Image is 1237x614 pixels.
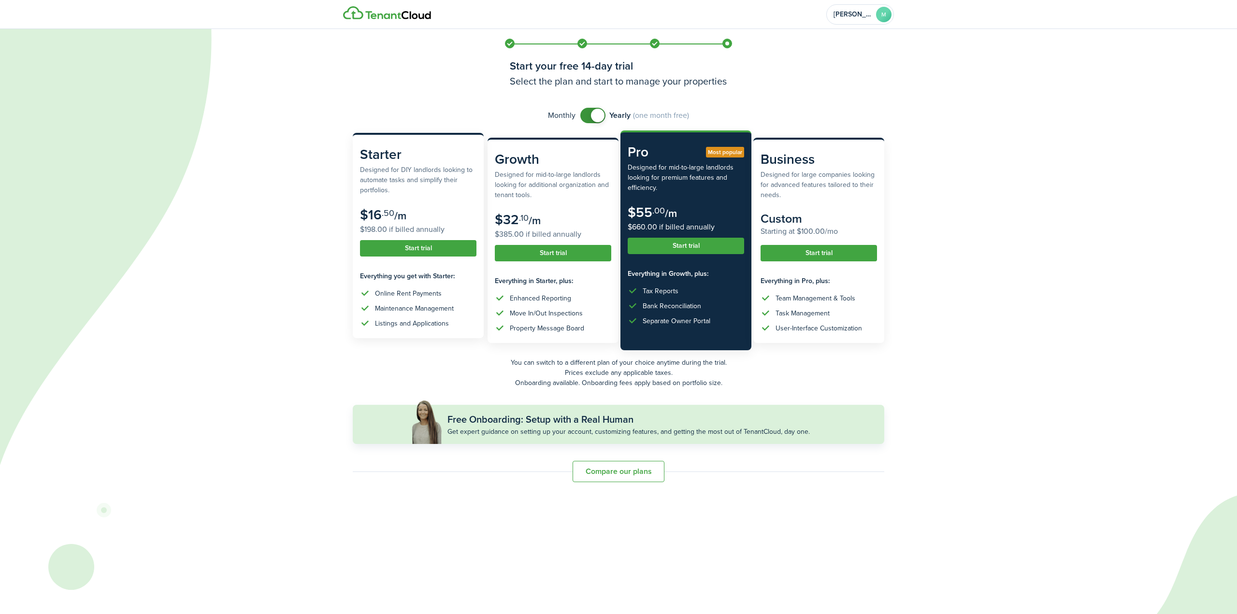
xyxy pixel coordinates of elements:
[360,205,382,225] subscription-pricing-card-price-amount: $16
[495,149,611,170] subscription-pricing-card-title: Growth
[353,357,884,388] p: You can switch to a different plan of your choice anytime during the trial. Prices exclude any ap...
[343,6,431,20] img: Logo
[628,269,744,279] subscription-pricing-card-features-title: Everything in Growth, plus:
[776,308,830,318] div: Task Management
[360,271,476,281] subscription-pricing-card-features-title: Everything you get with Starter:
[495,245,611,261] button: Start trial
[761,226,877,237] subscription-pricing-card-price-annual: Starting at $100.00/mo
[628,238,744,254] button: Start trial
[447,427,810,437] subscription-pricing-banner-description: Get expert guidance on setting up your account, customizing features, and getting the most out of...
[761,170,877,200] subscription-pricing-card-description: Designed for large companies looking for advanced features tailored to their needs.
[382,207,394,219] subscription-pricing-card-price-cents: .50
[708,148,742,157] span: Most popular
[628,202,652,222] subscription-pricing-card-price-amount: $55
[360,165,476,195] subscription-pricing-card-description: Designed for DIY landlords looking to automate tasks and simplify their portfolios.
[375,288,442,299] div: Online Rent Payments
[628,142,744,162] subscription-pricing-card-title: Pro
[628,162,744,193] subscription-pricing-card-description: Designed for mid-to-large landlords looking for premium features and efficiency.
[360,224,476,235] subscription-pricing-card-price-annual: $198.00 if billed annually
[510,58,727,74] h1: Start your free 14-day trial
[495,170,611,200] subscription-pricing-card-description: Designed for mid-to-large landlords looking for additional organization and tenant tools.
[394,208,406,224] subscription-pricing-card-price-period: /m
[375,303,454,314] div: Maintenance Management
[665,205,677,221] subscription-pricing-card-price-period: /m
[834,11,872,18] span: Mike
[510,323,584,333] div: Property Message Board
[761,245,877,261] button: Start trial
[519,212,529,224] subscription-pricing-card-price-cents: .10
[628,221,744,233] subscription-pricing-card-price-annual: $660.00 if billed annually
[776,323,862,333] div: User-Interface Customization
[447,412,633,427] subscription-pricing-banner-title: Free Onboarding: Setup with a Real Human
[360,240,476,257] button: Start trial
[548,110,575,121] span: Monthly
[411,399,443,444] img: Free Onboarding: Setup with a Real Human
[643,316,710,326] div: Separate Owner Portal
[761,210,802,228] subscription-pricing-card-price-amount: Custom
[876,7,892,22] avatar-text: M
[761,149,877,170] subscription-pricing-card-title: Business
[510,308,583,318] div: Move In/Out Inspections
[375,318,449,328] div: Listings and Applications
[826,4,894,25] button: Open menu
[643,301,701,311] div: Bank Reconciliation
[495,276,611,286] subscription-pricing-card-features-title: Everything in Starter, plus:
[529,213,541,228] subscription-pricing-card-price-period: /m
[510,293,571,303] div: Enhanced Reporting
[652,204,665,217] subscription-pricing-card-price-cents: .00
[495,210,519,229] subscription-pricing-card-price-amount: $32
[495,228,611,240] subscription-pricing-card-price-annual: $385.00 if billed annually
[761,276,877,286] subscription-pricing-card-features-title: Everything in Pro, plus:
[643,286,678,296] div: Tax Reports
[360,144,476,165] subscription-pricing-card-title: Starter
[510,74,727,88] h3: Select the plan and start to manage your properties
[573,461,664,482] button: Compare our plans
[776,293,855,303] div: Team Management & Tools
